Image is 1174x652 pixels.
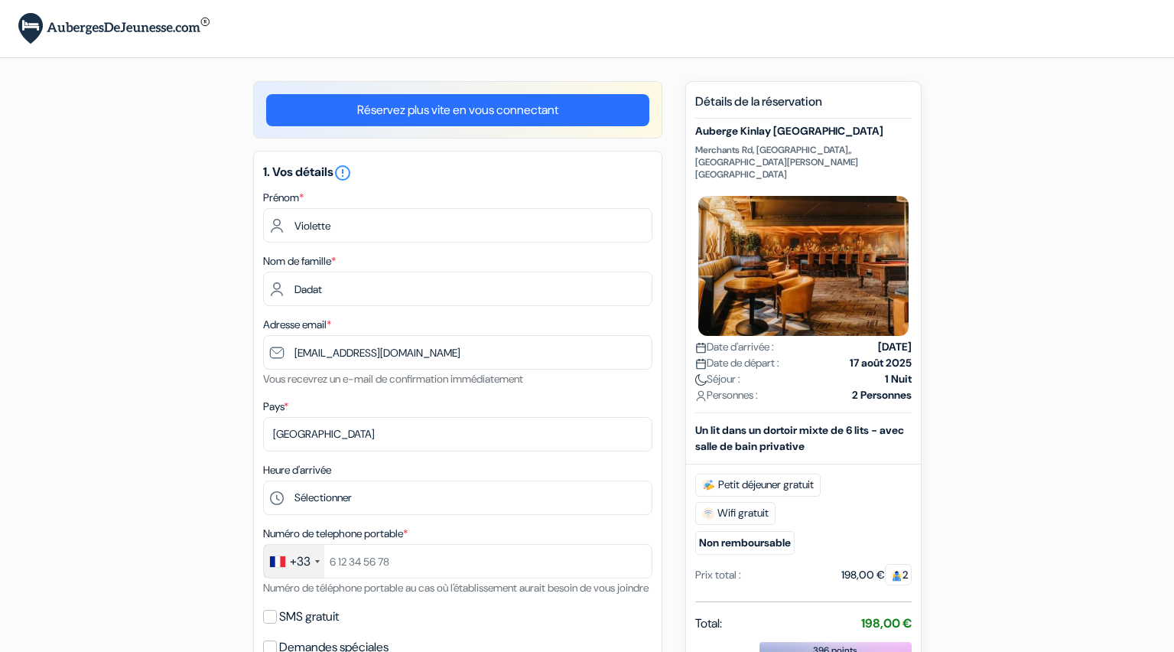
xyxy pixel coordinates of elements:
[695,390,707,402] img: user_icon.svg
[852,387,912,403] strong: 2 Personnes
[290,553,311,571] div: +33
[841,567,912,583] div: 198,00 €
[850,355,912,371] strong: 17 août 2025
[263,462,331,478] label: Heure d'arrivée
[695,374,707,386] img: moon.svg
[263,372,523,386] small: Vous recevrez un e-mail de confirmation immédiatement
[333,164,352,180] a: error_outline
[702,479,715,491] img: free_breakfast.svg
[695,355,779,371] span: Date de départ :
[695,125,912,138] h5: Auberge Kinlay [GEOGRAPHIC_DATA]
[18,13,210,44] img: AubergesDeJeunesse.com
[695,94,912,119] h5: Détails de la réservation
[695,474,821,497] span: Petit déjeuner gratuit
[695,502,776,525] span: Wifi gratuit
[263,190,304,206] label: Prénom
[695,387,758,403] span: Personnes :
[263,335,652,370] input: Entrer adresse e-mail
[695,615,722,633] span: Total:
[695,339,774,355] span: Date d'arrivée :
[885,564,912,585] span: 2
[878,339,912,355] strong: [DATE]
[263,208,652,243] input: Entrez votre prénom
[891,570,902,582] img: guest.svg
[885,371,912,387] strong: 1 Nuit
[695,342,707,354] img: calendar.svg
[263,272,652,306] input: Entrer le nom de famille
[695,423,904,453] b: Un lit dans un dortoir mixte de 6 lits - avec salle de bain privative
[263,164,652,182] h5: 1. Vos détails
[861,615,912,631] strong: 198,00 €
[263,526,408,542] label: Numéro de telephone portable
[263,253,336,269] label: Nom de famille
[263,581,649,595] small: Numéro de téléphone portable au cas où l'établissement aurait besoin de vous joindre
[279,606,339,628] label: SMS gratuit
[333,164,352,182] i: error_outline
[695,144,912,181] p: Merchants Rd, [GEOGRAPHIC_DATA],, [GEOGRAPHIC_DATA][PERSON_NAME][GEOGRAPHIC_DATA]
[263,317,331,333] label: Adresse email
[264,545,324,578] div: France: +33
[266,94,649,126] a: Réservez plus vite en vous connectant
[263,399,288,415] label: Pays
[695,567,741,583] div: Prix total :
[695,371,740,387] span: Séjour :
[695,531,795,555] small: Non remboursable
[263,544,652,579] input: 6 12 34 56 78
[695,358,707,370] img: calendar.svg
[702,507,714,520] img: free_wifi.svg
